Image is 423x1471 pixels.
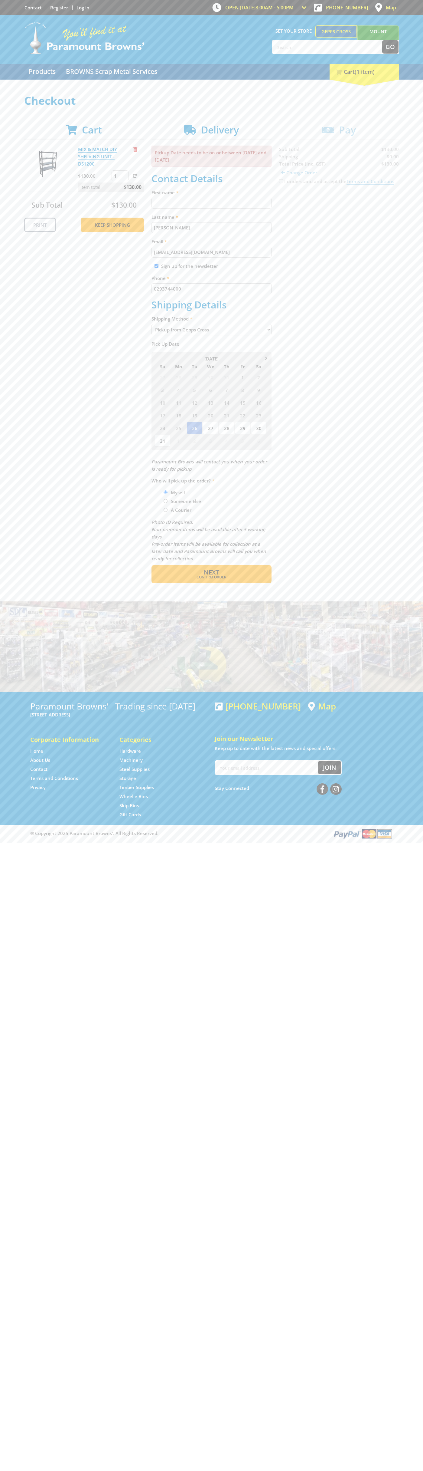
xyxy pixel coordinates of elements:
span: [DATE] [204,356,219,362]
a: Go to the Gift Cards page [119,811,141,818]
span: 19 [187,409,202,421]
h5: Categories [119,736,197,744]
span: (1 item) [355,68,375,75]
span: Su [155,363,170,370]
div: ® Copyright 2025 Paramount Browns'. All Rights Reserved. [24,828,399,839]
span: 9 [251,384,266,396]
label: Last name [151,213,272,221]
a: Go to the Storage page [119,775,136,782]
span: $130.00 [124,183,142,192]
button: Join [318,761,341,774]
span: 21 [219,409,234,421]
span: OPEN [DATE] [225,4,294,11]
a: Log in [76,5,89,11]
h5: Join our Newsletter [215,735,393,743]
input: Please enter your last name. [151,222,272,233]
span: 17 [155,409,170,421]
label: Myself [169,487,187,498]
label: Someone Else [169,496,203,506]
button: Go [382,40,399,54]
em: Paramount Browns will contact you when your order is ready for pickup [151,459,267,472]
input: Please enter your email address. [151,247,272,258]
label: A Courier [169,505,194,515]
span: Set your store [272,25,315,36]
button: Next Confirm order [151,565,272,583]
span: 30 [203,371,218,383]
img: Paramount Browns' [24,21,145,55]
span: 31 [219,371,234,383]
span: 27 [203,422,218,434]
span: Next [204,568,219,576]
a: Mount [PERSON_NAME] [357,25,399,48]
img: PayPal, Mastercard, Visa accepted [333,828,393,839]
span: Confirm order [164,575,259,579]
a: Go to the Timber Supplies page [119,784,154,791]
div: Stay Connected [215,781,342,795]
span: 13 [203,397,218,409]
span: 10 [155,397,170,409]
span: 30 [251,422,266,434]
p: [STREET_ADDRESS] [30,711,209,718]
label: Sign up for the newsletter [161,263,218,269]
span: 20 [203,409,218,421]
a: Go to the Home page [30,748,43,754]
a: MIX & MATCH DIY SHELVING UNIT - DS1200 [78,146,117,167]
span: 26 [187,422,202,434]
a: Go to the About Us page [30,757,50,763]
input: Please enter your telephone number. [151,283,272,294]
h1: Checkout [24,95,399,107]
input: Please select who will pick up the order. [164,499,168,503]
span: 31 [155,435,170,447]
a: Go to the Machinery page [119,757,143,763]
a: Go to the registration page [50,5,68,11]
span: Mo [171,363,186,370]
a: Go to the Products page [24,64,60,80]
span: 8:00am - 5:00pm [255,4,294,11]
span: 23 [251,409,266,421]
a: Go to the Contact page [30,766,47,772]
label: Shipping Method [151,315,272,322]
span: 22 [235,409,250,421]
span: 1 [235,371,250,383]
span: 28 [219,422,234,434]
label: Phone [151,275,272,282]
span: We [203,363,218,370]
span: 4 [171,384,186,396]
span: Delivery [201,123,239,136]
input: Your email address [215,761,318,774]
select: Please select a shipping method. [151,324,272,335]
h2: Contact Details [151,173,272,184]
a: Go to the Steel Supplies page [119,766,150,772]
span: 5 [187,384,202,396]
h5: Corporate Information [30,736,107,744]
div: [PHONE_NUMBER] [215,701,301,711]
p: $130.00 [78,172,110,179]
span: 11 [171,397,186,409]
span: 3 [203,435,218,447]
span: 7 [219,384,234,396]
span: 6 [203,384,218,396]
input: Search [273,40,382,54]
a: Go to the Wheelie Bins page [119,793,148,800]
span: 28 [171,371,186,383]
img: MIX & MATCH DIY SHELVING UNIT - DS1200 [30,146,66,182]
span: 14 [219,397,234,409]
span: 6 [251,435,266,447]
div: Cart [330,64,399,80]
h2: Shipping Details [151,299,272,311]
span: 29 [235,422,250,434]
a: Keep Shopping [81,218,144,232]
span: 8 [235,384,250,396]
h3: Paramount Browns' - Trading since [DATE] [30,701,209,711]
a: Go to the Hardware page [119,748,141,754]
span: 4 [219,435,234,447]
input: Please select who will pick up the order. [164,508,168,512]
a: View a map of Gepps Cross location [308,701,336,711]
label: First name [151,189,272,196]
a: Go to the Contact page [24,5,42,11]
span: 2 [251,371,266,383]
span: 15 [235,397,250,409]
input: Please enter your first name. [151,198,272,209]
a: Go to the BROWNS Scrap Metal Services page [61,64,162,80]
label: Email [151,238,272,245]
